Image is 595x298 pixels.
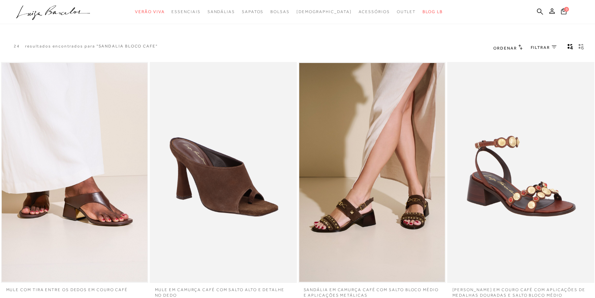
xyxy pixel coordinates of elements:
[531,45,550,51] span: FILTRAR
[559,8,569,17] button: 0
[207,9,235,14] span: Sandálias
[493,46,517,51] span: Ordenar
[296,6,352,18] a: noSubCategoriesText
[135,6,165,18] a: noSubCategoriesText
[2,63,147,282] img: MULE COM TIRA ENTRE OS DEDOS EM COURO CAFÉ
[359,6,390,18] a: noSubCategoriesText
[14,43,20,49] p: 24
[270,6,290,18] a: noSubCategoriesText
[242,9,263,14] span: Sapatos
[397,9,416,14] span: Outlet
[135,9,165,14] span: Verão Viva
[564,7,569,12] span: 0
[423,6,442,18] a: BLOG LB
[242,6,263,18] a: noSubCategoriesText
[423,9,442,14] span: BLOG LB
[270,9,290,14] span: Bolsas
[359,9,390,14] span: Acessórios
[397,6,416,18] a: noSubCategoriesText
[25,43,158,49] : resultados encontrados para "SANDALIA BLOCO CAFE"
[150,63,296,282] img: MULE EM CAMURÇA CAFÉ COM SALTO ALTO E DETALHE NO DEDO
[171,6,200,18] a: noSubCategoriesText
[565,43,575,52] button: Mostrar 4 produtos por linha
[171,9,200,14] span: Essenciais
[448,63,594,282] img: SANDÁLIA EM COURO CAFÉ COM APLICAÇÕES DE MEDALHAS DOURADAS E SALTO BLOCO MÉDIO
[1,283,148,293] a: MULE COM TIRA ENTRE OS DEDOS EM COURO CAFÉ
[207,6,235,18] a: noSubCategoriesText
[296,9,352,14] span: [DEMOGRAPHIC_DATA]
[299,63,445,282] img: SANDÁLIA EM CAMURÇA CAFÉ COM SALTO BLOCO MÉDIO E APLICAÇÕES METÁLICAS
[576,43,586,52] button: gridText6Desc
